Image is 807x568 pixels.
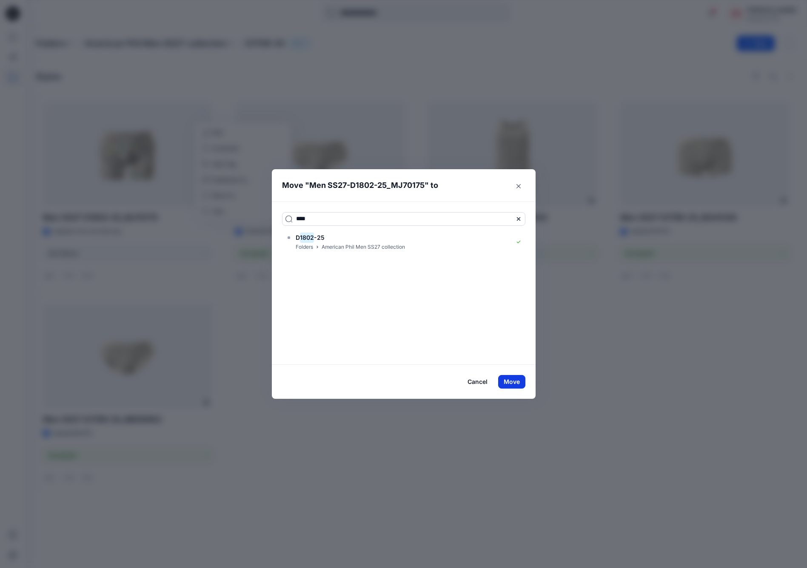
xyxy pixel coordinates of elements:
[322,243,405,252] p: American Phil Men SS27 collection
[296,243,313,252] p: Folders
[309,179,425,191] p: Men SS27-D1802-25_MJ70175
[462,375,493,389] button: Cancel
[272,169,522,202] header: Move " " to
[498,375,525,389] button: Move
[314,234,325,241] span: -25
[512,179,525,193] button: Close
[300,232,314,243] mark: 1802
[296,234,300,241] span: D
